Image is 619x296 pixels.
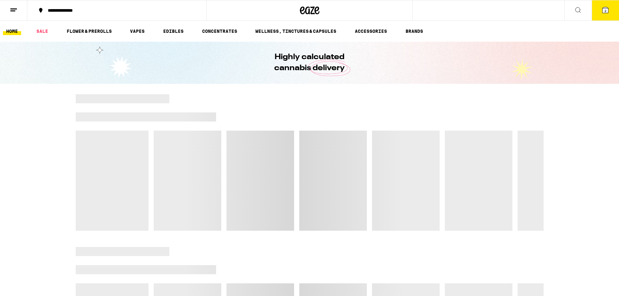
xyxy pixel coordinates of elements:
[252,27,340,35] a: WELLNESS, TINCTURES & CAPSULES
[63,27,115,35] a: FLOWER & PREROLLS
[256,52,363,74] h1: Highly calculated cannabis delivery
[402,27,426,35] button: BRANDS
[3,27,21,35] a: HOME
[127,27,148,35] a: VAPES
[592,0,619,20] button: 2
[352,27,390,35] a: ACCESSORIES
[199,27,240,35] a: CONCENTRATES
[33,27,51,35] a: SALE
[160,27,187,35] a: EDIBLES
[604,9,606,13] span: 2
